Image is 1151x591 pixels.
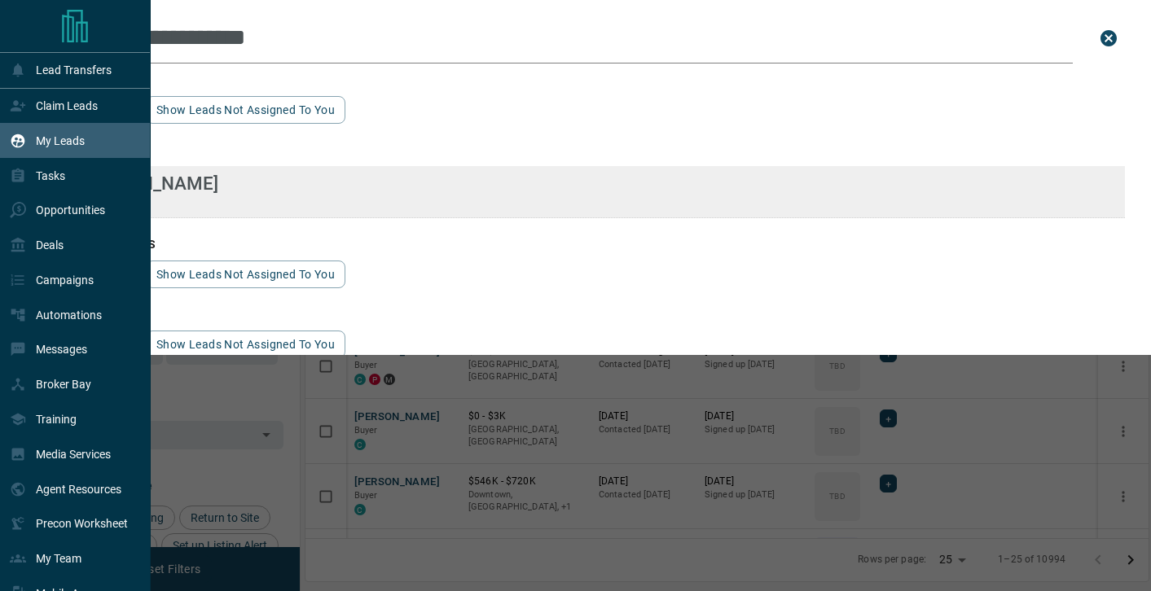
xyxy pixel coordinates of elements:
[1092,22,1125,55] button: close search bar
[62,143,1125,156] h3: email matches
[146,260,345,288] button: show leads not assigned to you
[62,308,1125,321] h3: id matches
[62,73,1125,86] h3: name matches
[146,331,345,358] button: show leads not assigned to you
[62,238,1125,251] h3: phone matches
[146,96,345,124] button: show leads not assigned to you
